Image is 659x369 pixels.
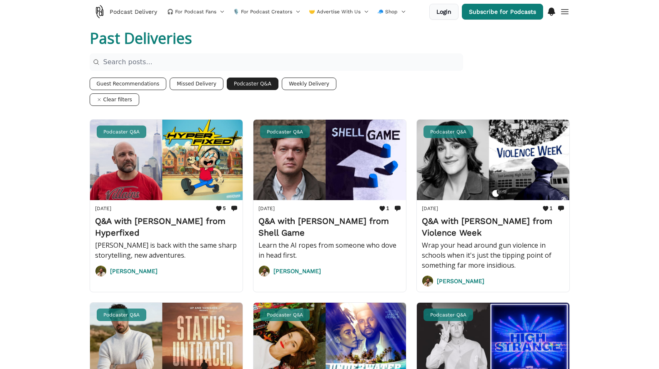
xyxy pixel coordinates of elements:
button: 🎧 For Podcast Fans [164,5,228,18]
span: 5 [223,205,226,212]
a: Stephen O'Grady[PERSON_NAME] [258,265,401,277]
time: [DATE] [258,206,275,211]
h2: Q&A with [PERSON_NAME] from Hyperfixed [95,215,238,238]
span: 1 [550,205,553,212]
a: Subscribe for Podcasts [462,4,543,20]
button: 🤝 Advertise With Us [306,5,372,18]
button: Weekly Delivery [282,78,336,90]
a: [DATE]1Q&A with [PERSON_NAME] from Shell GameLearn the AI ropes from someone who dove in head first. [258,205,401,260]
p: Learn the AI ropes from someone who dove in head first. [258,240,401,260]
img: Stephen O'Grady [95,265,107,277]
span: 🧢 Shop [377,8,398,15]
button: Clear filters [90,93,139,106]
p: Wrap your head around gun violence in schools when it's just the tipping point of something far m... [422,240,564,270]
button: Missed Delivery [170,78,223,90]
img: Q&A with Alex Goldman from Hyperfixed [90,120,243,200]
button: 🧢 Shop [374,5,409,18]
a: Stephen O'Grady[PERSON_NAME] [422,275,564,287]
time: [DATE] [95,206,111,211]
img: Stephen O'Grady [258,265,270,277]
span: Podcaster Q&A [267,129,303,136]
img: Stephen O'Grady [422,275,433,287]
time: [DATE] [422,206,438,211]
a: Stephen O'Grady[PERSON_NAME] [95,265,238,277]
h4: Past Deliveries [90,30,570,47]
a: Podcast Delivery logoPodcast Delivery [90,3,160,20]
h2: Q&A with [PERSON_NAME] from Shell Game [258,215,401,238]
span: Podcaster Q&A [267,312,303,319]
span: 🎙️ For Podcast Creators [233,8,292,15]
p: [PERSON_NAME] is back with the same sharp storytelling, new adventures. [95,240,238,260]
input: Search posts... [90,53,463,71]
img: Podcast Delivery logo [93,5,106,18]
img: Q&A with Evan Ratliff from Shell Game [253,120,406,200]
span: [PERSON_NAME] [437,277,484,285]
span: 1 [386,205,389,212]
button: 🎙️ For Podcast Creators [230,5,304,18]
button: Menu [560,4,570,17]
button: Menu [546,4,556,17]
button: Login [429,4,459,20]
a: [DATE]5Q&A with [PERSON_NAME] from Hyperfixed[PERSON_NAME] is back with the same sharp storytelli... [95,205,238,260]
span: 🎧 For Podcast Fans [167,8,216,15]
span: Podcaster Q&A [103,312,140,319]
span: Podcast Delivery [110,8,157,16]
button: Guest Recommendations [90,78,167,90]
a: [DATE]1Q&A with [PERSON_NAME] from Violence WeekWrap your head around gun violence in schools whe... [422,205,564,270]
button: Podcaster Q&A [227,78,278,90]
span: Podcaster Q&A [430,129,466,136]
span: Podcaster Q&A [430,312,466,319]
span: 🤝 Advertise With Us [309,8,361,15]
span: Podcaster Q&A [103,129,140,136]
span: [PERSON_NAME] [110,267,158,275]
span: [PERSON_NAME] [273,267,321,275]
img: Q&A with Emily Reeves from Violence Week [417,120,569,200]
h2: Q&A with [PERSON_NAME] from Violence Week [422,215,564,238]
